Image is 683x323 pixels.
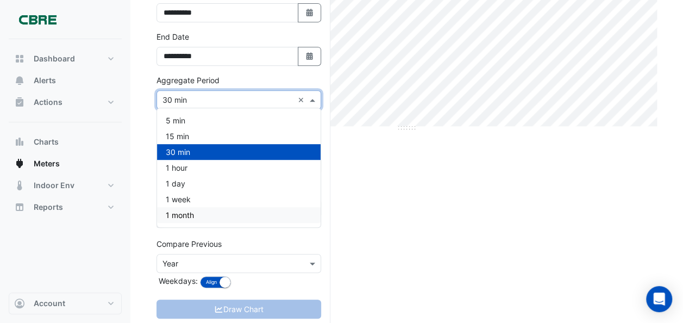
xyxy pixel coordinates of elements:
span: 1 day [166,179,185,188]
app-icon: Meters [14,158,25,169]
span: Meters [34,158,60,169]
span: Reports [34,202,63,213]
button: Charts [9,131,122,153]
button: Alerts [9,70,122,91]
button: Account [9,293,122,314]
button: Meters [9,153,122,175]
button: Reports [9,196,122,218]
app-icon: Reports [14,202,25,213]
app-icon: Charts [14,136,25,147]
fa-icon: Select Date [305,8,315,17]
button: Dashboard [9,48,122,70]
span: Dashboard [34,53,75,64]
div: Open Intercom Messenger [646,286,672,312]
app-icon: Dashboard [14,53,25,64]
span: Indoor Env [34,180,74,191]
app-icon: Actions [14,97,25,108]
label: Aggregate Period [156,74,220,86]
span: Charts [34,136,59,147]
app-icon: Indoor Env [14,180,25,191]
label: Compare Previous [156,238,222,250]
span: Clear [298,94,307,105]
button: Actions [9,91,122,113]
app-icon: Alerts [14,75,25,86]
span: 1 month [166,210,194,220]
span: 1 week [166,195,191,204]
span: 1 hour [166,163,187,172]
span: 30 min [166,147,190,157]
span: Actions [34,97,62,108]
span: Account [34,298,65,309]
label: End Date [156,31,189,42]
span: 5 min [166,116,185,125]
fa-icon: Select Date [305,52,315,61]
span: 15 min [166,132,189,141]
ng-dropdown-panel: Options list [156,108,321,228]
button: Indoor Env [9,175,122,196]
img: Company Logo [13,9,62,30]
span: Alerts [34,75,56,86]
label: Weekdays: [156,275,198,287]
